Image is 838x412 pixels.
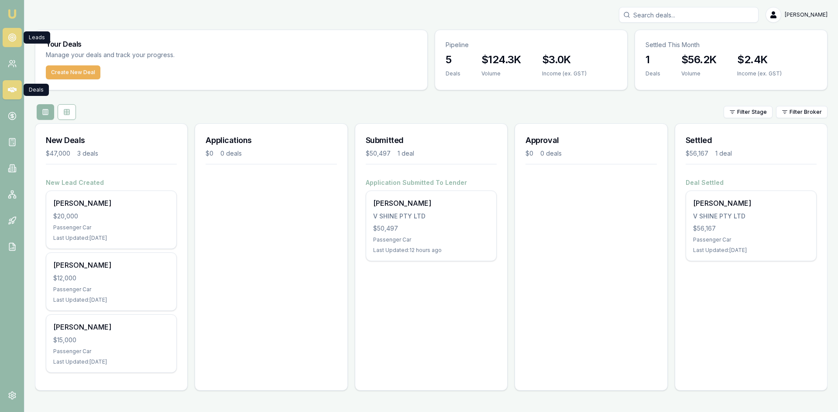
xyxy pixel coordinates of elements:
h3: $3.0K [542,53,587,67]
p: Pipeline [446,41,617,49]
div: [PERSON_NAME] [53,322,169,332]
div: [PERSON_NAME] [53,198,169,208]
h4: Deal Settled [686,178,817,187]
div: Deals [24,84,49,96]
div: Volume [681,70,716,77]
div: Income (ex. GST) [737,70,782,77]
h3: New Deals [46,134,177,146]
div: $50,497 [373,224,489,233]
div: Last Updated: [DATE] [53,296,169,303]
h3: $124.3K [481,53,521,67]
div: $56,167 [686,149,708,158]
div: 0 deals [540,149,562,158]
input: Search deals [619,7,759,23]
div: 1 deal [398,149,414,158]
div: Last Updated: [DATE] [53,358,169,365]
h3: 1 [646,53,660,67]
h3: Applications [206,134,337,146]
button: Create New Deal [46,65,100,79]
span: [PERSON_NAME] [785,11,828,18]
div: Last Updated: [DATE] [53,235,169,242]
div: Passenger Car [53,348,169,355]
div: $0 [525,149,533,158]
div: Leads [24,31,50,44]
h3: Settled [686,134,817,146]
div: 3 deals [77,149,98,158]
h3: Approval [525,134,656,146]
div: $50,497 [366,149,391,158]
div: Last Updated: 12 hours ago [373,247,489,254]
div: [PERSON_NAME] [373,198,489,208]
div: Income (ex. GST) [542,70,587,77]
div: $12,000 [53,274,169,283]
p: Manage your deals and track your progress. [46,50,269,60]
div: $0 [206,149,213,158]
div: $15,000 [53,336,169,344]
div: $56,167 [693,224,809,233]
span: Filter Broker [790,109,822,116]
div: [PERSON_NAME] [53,260,169,270]
div: V SHINE PTY LTD [373,212,489,221]
div: [PERSON_NAME] [693,198,809,208]
div: Passenger Car [53,286,169,293]
h4: Application Submitted To Lender [366,178,497,187]
h4: New Lead Created [46,178,177,187]
div: Passenger Car [373,236,489,243]
span: Filter Stage [737,109,767,116]
div: Deals [446,70,460,77]
p: Settled This Month [646,41,817,49]
h3: Submitted [366,134,497,146]
img: emu-icon-u.png [7,9,17,19]
div: $47,000 [46,149,70,158]
div: $20,000 [53,212,169,221]
div: 0 deals [220,149,242,158]
button: Filter Broker [776,106,828,118]
h3: Your Deals [46,41,417,48]
div: 1 deal [715,149,732,158]
button: Filter Stage [724,106,773,118]
div: Passenger Car [693,236,809,243]
div: Passenger Car [53,224,169,231]
div: Volume [481,70,521,77]
h3: $56.2K [681,53,716,67]
div: Deals [646,70,660,77]
h3: 5 [446,53,460,67]
div: Last Updated: [DATE] [693,247,809,254]
h3: $2.4K [737,53,782,67]
div: V SHINE PTY LTD [693,212,809,221]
